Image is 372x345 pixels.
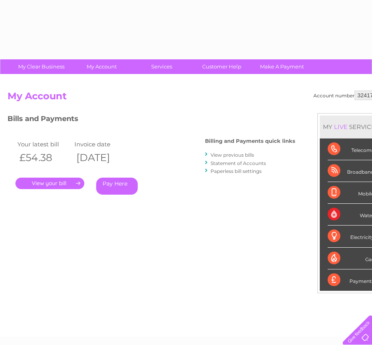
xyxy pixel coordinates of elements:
[8,113,295,127] h3: Bills and Payments
[211,152,254,158] a: View previous bills
[15,139,72,150] td: Your latest bill
[189,59,254,74] a: Customer Help
[72,139,129,150] td: Invoice date
[332,123,349,131] div: LIVE
[96,178,138,195] a: Pay Here
[72,150,129,166] th: [DATE]
[205,138,295,144] h4: Billing and Payments quick links
[211,160,266,166] a: Statement of Accounts
[15,178,84,189] a: .
[211,168,262,174] a: Paperless bill settings
[129,59,194,74] a: Services
[69,59,134,74] a: My Account
[249,59,315,74] a: Make A Payment
[9,59,74,74] a: My Clear Business
[15,150,72,166] th: £54.38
